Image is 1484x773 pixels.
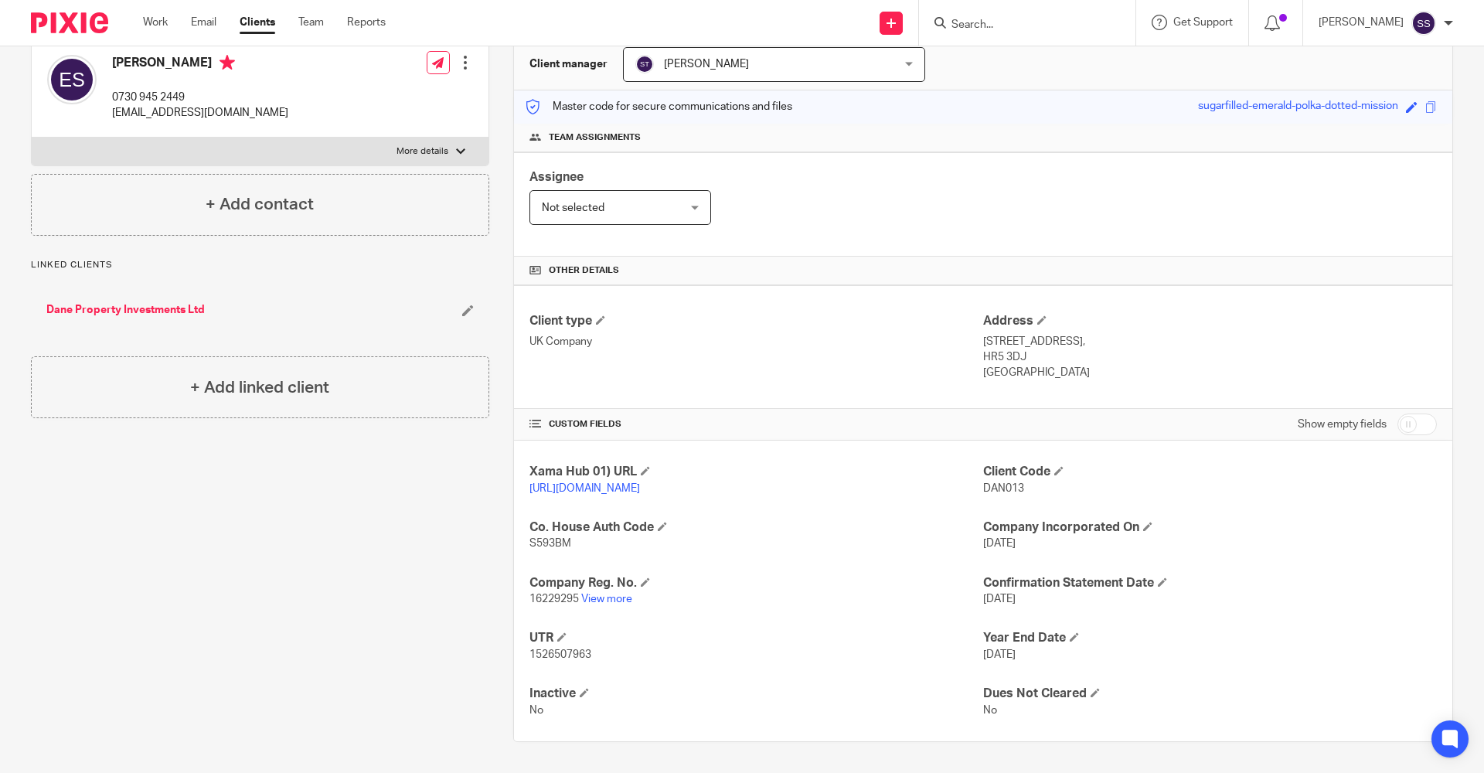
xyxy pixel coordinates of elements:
h4: Co. House Auth Code [529,519,983,536]
span: DAN013 [983,483,1024,494]
span: S593BM [529,538,571,549]
img: Pixie [31,12,108,33]
input: Search [950,19,1089,32]
a: Team [298,15,324,30]
img: svg%3E [1411,11,1436,36]
span: Team assignments [549,131,641,144]
span: Get Support [1173,17,1233,28]
span: Not selected [542,203,604,213]
span: Other details [549,264,619,277]
span: [DATE] [983,594,1016,604]
a: View more [581,594,632,604]
h4: Company Reg. No. [529,575,983,591]
h4: Client type [529,313,983,329]
p: Linked clients [31,259,489,271]
span: No [529,705,543,716]
a: Reports [347,15,386,30]
h4: Company Incorporated On [983,519,1437,536]
h4: Xama Hub 01) URL [529,464,983,480]
img: svg%3E [47,55,97,104]
h4: [PERSON_NAME] [112,55,288,74]
a: Work [143,15,168,30]
p: [EMAIL_ADDRESS][DOMAIN_NAME] [112,105,288,121]
p: Master code for secure communications and files [526,99,792,114]
span: 16229295 [529,594,579,604]
p: UK Company [529,334,983,349]
p: [STREET_ADDRESS], [983,334,1437,349]
label: Show empty fields [1298,417,1387,432]
h4: Dues Not Cleared [983,686,1437,702]
p: HR5 3DJ [983,349,1437,365]
div: sugarfilled-emerald-polka-dotted-mission [1198,98,1398,116]
p: [PERSON_NAME] [1319,15,1404,30]
p: [GEOGRAPHIC_DATA] [983,365,1437,380]
a: Clients [240,15,275,30]
span: [DATE] [983,538,1016,549]
p: 0730 945 2449 [112,90,288,105]
h4: Year End Date [983,630,1437,646]
h4: Inactive [529,686,983,702]
h4: CUSTOM FIELDS [529,418,983,431]
a: Email [191,15,216,30]
span: [PERSON_NAME] [664,59,749,70]
img: svg%3E [635,55,654,73]
h4: Address [983,313,1437,329]
h4: UTR [529,630,983,646]
a: [URL][DOMAIN_NAME] [529,483,640,494]
h4: + Add linked client [190,376,329,400]
p: More details [397,145,448,158]
h3: Client manager [529,56,608,72]
a: Dane Property Investments Ltd [46,302,205,318]
h4: Client Code [983,464,1437,480]
h4: Confirmation Statement Date [983,575,1437,591]
h4: + Add contact [206,192,314,216]
i: Primary [220,55,235,70]
span: 1526507963 [529,649,591,660]
span: [DATE] [983,649,1016,660]
span: No [983,705,997,716]
span: Assignee [529,171,584,183]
